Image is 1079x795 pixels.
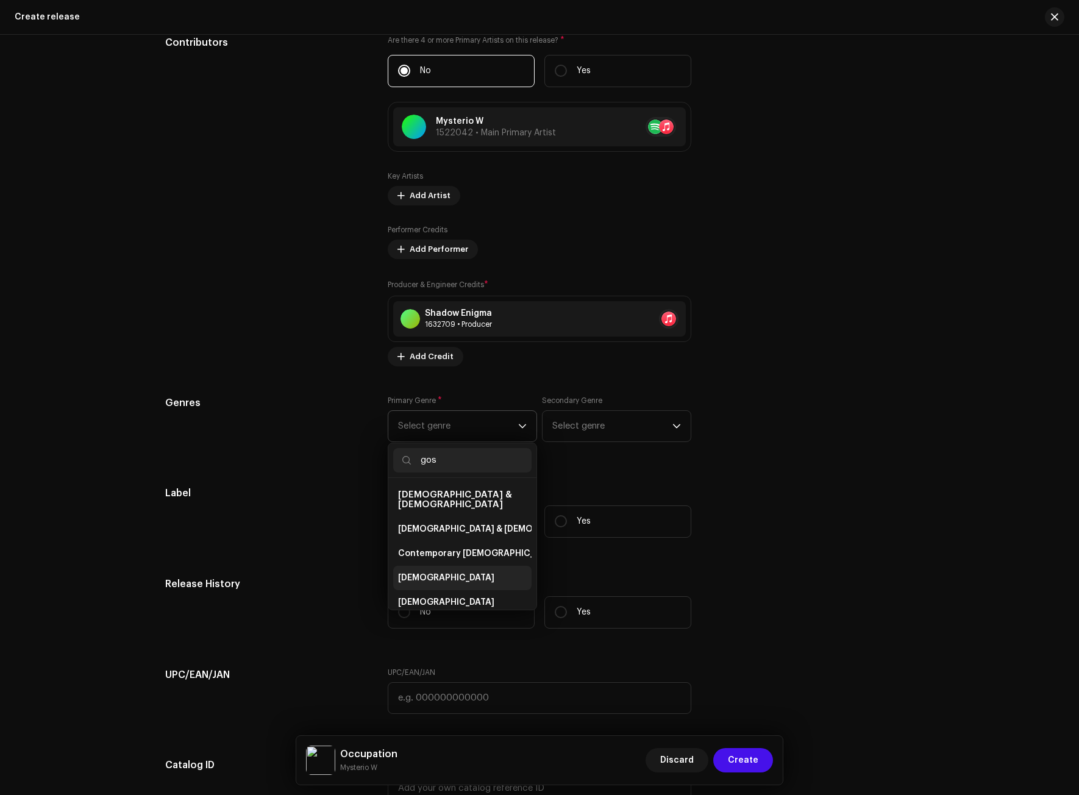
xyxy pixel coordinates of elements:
[425,308,492,318] div: Shadow Enigma
[393,590,532,615] li: Southern Gospel
[165,35,368,50] h5: Contributors
[388,186,460,205] button: Add Artist
[393,517,532,541] li: Christian & Gospel
[165,668,368,682] h5: UPC/EAN/JAN
[410,184,450,208] span: Add Artist
[388,478,536,693] ul: Option List
[425,319,492,329] div: Producer
[398,572,494,584] span: [DEMOGRAPHIC_DATA]
[713,748,773,772] button: Create
[646,748,708,772] button: Discard
[542,396,602,405] label: Secondary Genre
[398,596,494,608] span: [DEMOGRAPHIC_DATA]
[436,115,556,128] p: Mysterio W
[165,486,368,501] h5: Label
[398,490,512,509] span: [DEMOGRAPHIC_DATA] & [DEMOGRAPHIC_DATA]
[577,515,591,528] p: Yes
[388,396,442,405] label: Primary Genre
[393,541,532,566] li: Contemporary Gospel
[388,281,484,288] small: Producer & Engineer Credits
[393,566,532,590] li: Gospel
[388,35,691,45] label: Are there 4 or more Primary Artists on this release?
[165,577,368,591] h5: Release History
[388,171,423,181] label: Key Artists
[388,486,691,496] label: On a record label?
[388,240,478,259] button: Add Performer
[410,344,454,369] span: Add Credit
[420,65,431,77] p: No
[388,347,463,366] button: Add Credit
[728,748,758,772] span: Create
[388,225,447,235] label: Performer Credits
[340,747,397,761] h5: Occupation
[398,547,559,560] span: Contemporary [DEMOGRAPHIC_DATA]
[518,411,527,441] div: dropdown trigger
[340,761,397,774] small: Occupation
[165,396,368,410] h5: Genres
[398,411,518,441] span: Select genre
[388,577,691,586] label: Has it been previously released?
[420,606,431,619] p: No
[436,129,556,137] span: 1522042 • Main Primary Artist
[388,682,691,714] input: e.g. 000000000000
[410,237,468,262] span: Add Performer
[552,411,672,441] span: Select genre
[672,411,681,441] div: dropdown trigger
[398,523,600,535] span: [DEMOGRAPHIC_DATA] & [DEMOGRAPHIC_DATA]
[306,746,335,775] img: f3c3610c-c9d6-4b10-bc58-6226e4006e13
[577,65,591,77] p: Yes
[660,748,694,772] span: Discard
[577,606,591,619] p: Yes
[165,758,368,772] h5: Catalog ID
[388,668,435,677] label: UPC/EAN/JAN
